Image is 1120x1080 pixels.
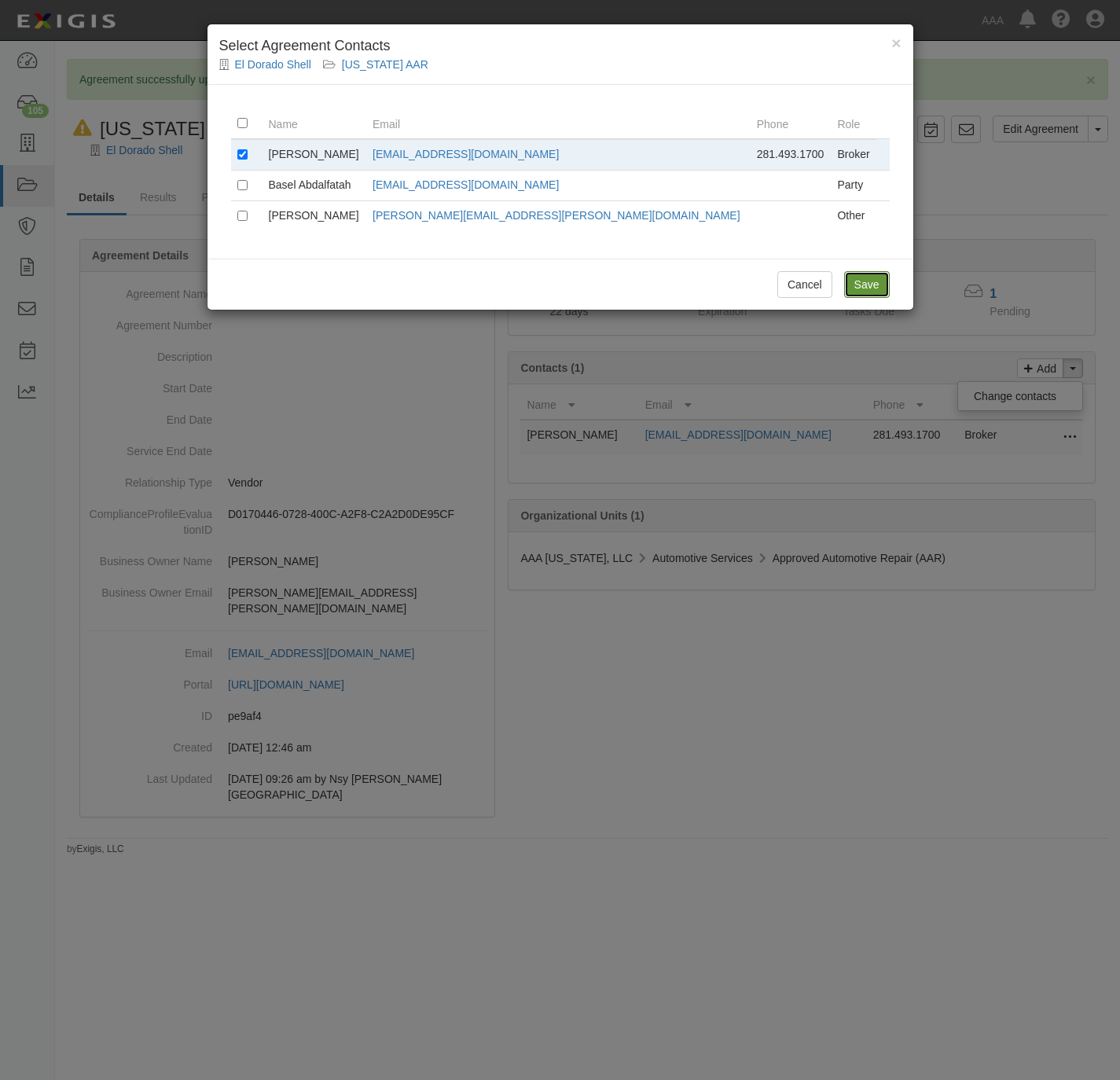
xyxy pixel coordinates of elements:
[751,108,832,139] th: Phone
[831,139,876,171] td: Broker
[373,209,740,222] a: [PERSON_NAME][EMAIL_ADDRESS][PERSON_NAME][DOMAIN_NAME]
[777,271,832,298] button: Cancel
[263,200,367,231] td: [PERSON_NAME]
[373,148,559,160] a: [EMAIL_ADDRESS][DOMAIN_NAME]
[373,178,559,191] a: [EMAIL_ADDRESS][DOMAIN_NAME]
[366,108,751,139] th: Email
[235,58,311,71] a: El Dorado Shell
[263,139,367,171] td: [PERSON_NAME]
[831,200,876,231] td: Other
[844,271,890,298] input: Save
[831,170,876,200] td: Party
[891,34,901,52] span: ×
[751,139,832,171] td: 281.493.1700
[263,108,367,139] th: Name
[219,36,902,57] h4: Select Agreement Contacts
[263,170,367,200] td: Basel Abdalfatah
[342,58,428,71] a: [US_STATE] AAR
[831,108,876,139] th: Role
[891,35,901,51] button: Close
